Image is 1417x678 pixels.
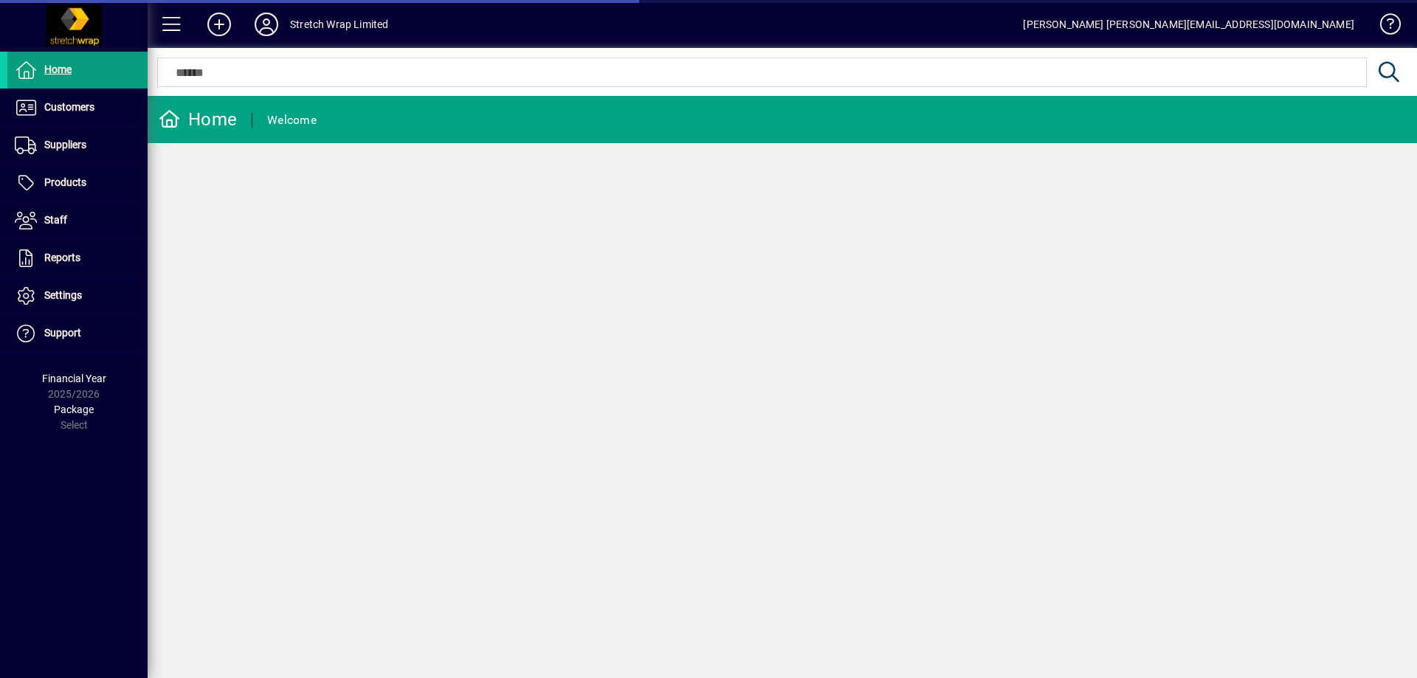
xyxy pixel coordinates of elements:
[159,108,237,131] div: Home
[7,315,148,352] a: Support
[267,108,317,132] div: Welcome
[7,127,148,164] a: Suppliers
[196,11,243,38] button: Add
[44,63,72,75] span: Home
[7,202,148,239] a: Staff
[44,101,94,113] span: Customers
[42,373,106,384] span: Financial Year
[44,214,67,226] span: Staff
[44,139,86,151] span: Suppliers
[7,277,148,314] a: Settings
[1023,13,1354,36] div: [PERSON_NAME] [PERSON_NAME][EMAIL_ADDRESS][DOMAIN_NAME]
[243,11,290,38] button: Profile
[44,327,81,339] span: Support
[54,404,94,415] span: Package
[44,289,82,301] span: Settings
[7,240,148,277] a: Reports
[44,252,80,263] span: Reports
[7,89,148,126] a: Customers
[7,165,148,201] a: Products
[1369,3,1399,51] a: Knowledge Base
[44,176,86,188] span: Products
[290,13,389,36] div: Stretch Wrap Limited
